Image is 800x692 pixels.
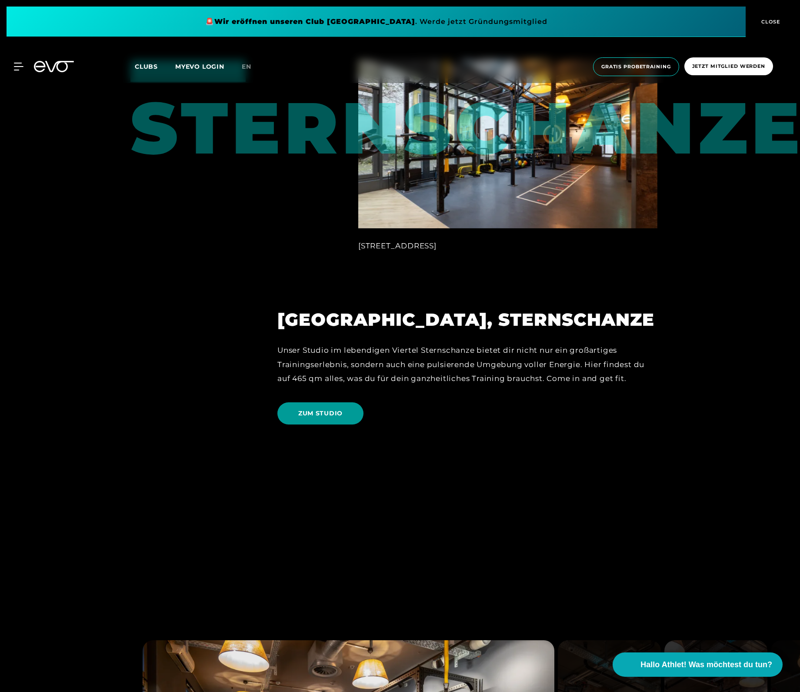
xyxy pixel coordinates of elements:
[135,63,158,70] span: Clubs
[682,57,776,76] a: Jetzt Mitglied werden
[613,652,783,677] button: Hallo Athlet! Was möchtest du tun?
[358,239,657,253] div: [STREET_ADDRESS]
[640,659,772,671] span: Hallo Athlet! Was möchtest du tun?
[242,63,251,70] span: en
[277,343,657,385] div: Unser Studio im lebendigen Viertel Sternschanze bietet dir nicht nur ein großartiges Trainingserl...
[175,63,224,70] a: MYEVO LOGIN
[601,63,671,70] span: Gratis Probetraining
[298,409,343,418] span: ZUM STUDIO
[759,18,780,26] span: CLOSE
[692,63,765,70] span: Jetzt Mitglied werden
[242,62,262,72] a: en
[590,57,682,76] a: Gratis Probetraining
[277,309,657,330] h2: [GEOGRAPHIC_DATA], Sternschanze
[135,62,175,70] a: Clubs
[746,7,793,37] button: CLOSE
[130,60,217,164] div: Sternschanze
[277,396,367,431] a: ZUM STUDIO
